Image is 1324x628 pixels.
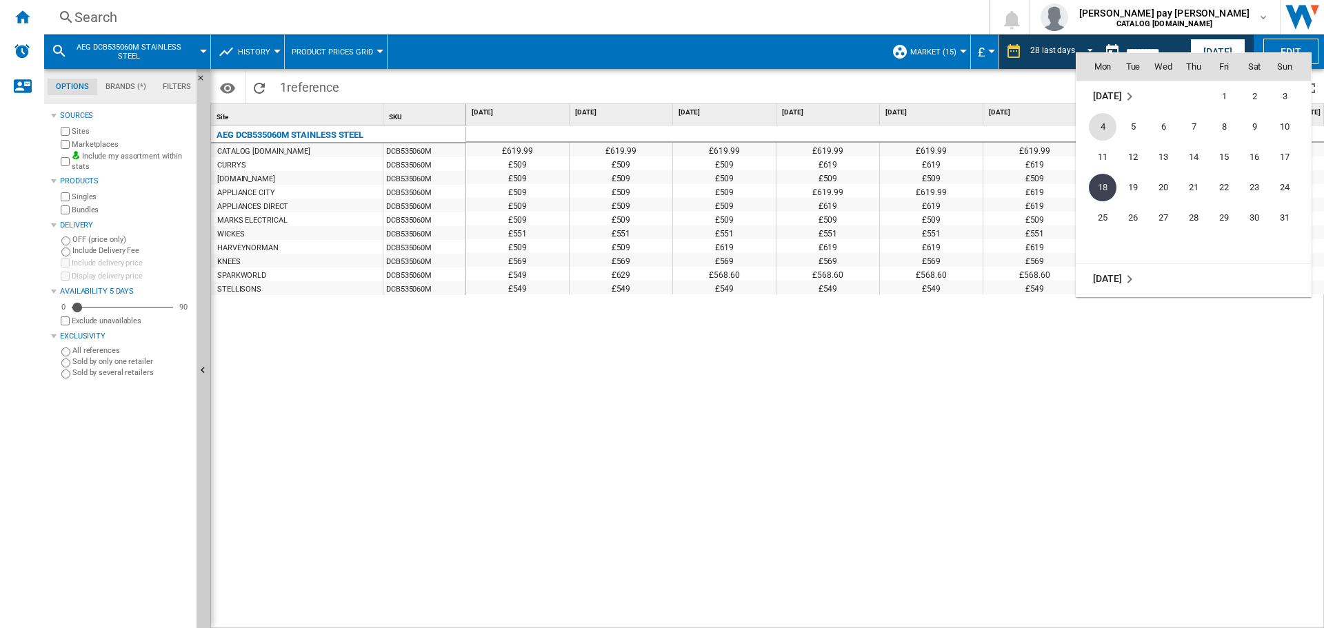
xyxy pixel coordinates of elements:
tr: Week 3 [1076,142,1311,172]
span: 13 [1150,143,1177,171]
tr: Week undefined [1076,263,1311,294]
td: Saturday August 16 2025 [1239,142,1270,172]
td: Sunday August 3 2025 [1270,81,1311,112]
tr: Week 2 [1076,112,1311,142]
span: 18 [1089,174,1116,201]
td: Saturday August 23 2025 [1239,172,1270,203]
tr: Week undefined [1076,233,1311,264]
span: 8 [1210,113,1238,141]
tr: Week 4 [1076,172,1311,203]
span: 15 [1210,143,1238,171]
td: Sunday August 17 2025 [1270,142,1311,172]
span: 9 [1241,113,1268,141]
td: Friday August 8 2025 [1209,112,1239,142]
td: Wednesday August 13 2025 [1148,142,1178,172]
td: Thursday August 14 2025 [1178,142,1209,172]
span: 21 [1180,174,1207,201]
td: Wednesday August 27 2025 [1148,203,1178,233]
td: Saturday August 30 2025 [1239,203,1270,233]
td: Sunday August 10 2025 [1270,112,1311,142]
span: [DATE] [1093,90,1121,101]
td: Sunday August 24 2025 [1270,172,1311,203]
span: 20 [1150,174,1177,201]
span: 28 [1180,204,1207,232]
span: 27 [1150,204,1177,232]
td: Friday August 15 2025 [1209,142,1239,172]
td: Wednesday August 20 2025 [1148,172,1178,203]
td: Friday August 1 2025 [1209,81,1239,112]
td: September 2025 [1076,263,1311,294]
span: 5 [1119,113,1147,141]
span: 24 [1271,174,1298,201]
span: 14 [1180,143,1207,171]
span: 1 [1210,83,1238,110]
span: 16 [1241,143,1268,171]
th: Sun [1270,53,1311,81]
td: Tuesday August 19 2025 [1118,172,1148,203]
td: Thursday August 21 2025 [1178,172,1209,203]
td: Monday August 11 2025 [1076,142,1118,172]
th: Thu [1178,53,1209,81]
td: Tuesday August 26 2025 [1118,203,1148,233]
th: Fri [1209,53,1239,81]
span: 4 [1089,113,1116,141]
span: 23 [1241,174,1268,201]
span: 30 [1241,204,1268,232]
span: 3 [1271,83,1298,110]
th: Wed [1148,53,1178,81]
td: Tuesday August 12 2025 [1118,142,1148,172]
td: Thursday August 7 2025 [1178,112,1209,142]
span: 10 [1271,113,1298,141]
span: 19 [1119,174,1147,201]
span: 26 [1119,204,1147,232]
span: 2 [1241,83,1268,110]
td: Sunday August 31 2025 [1270,203,1311,233]
span: 11 [1089,143,1116,171]
span: 25 [1089,204,1116,232]
span: 12 [1119,143,1147,171]
md-calendar: Calendar [1076,53,1311,296]
th: Mon [1076,53,1118,81]
td: Monday August 4 2025 [1076,112,1118,142]
td: Saturday August 9 2025 [1239,112,1270,142]
td: Wednesday August 6 2025 [1148,112,1178,142]
span: 31 [1271,204,1298,232]
span: 22 [1210,174,1238,201]
td: Monday August 18 2025 [1076,172,1118,203]
td: Tuesday August 5 2025 [1118,112,1148,142]
td: Thursday August 28 2025 [1178,203,1209,233]
td: Saturday August 2 2025 [1239,81,1270,112]
span: 29 [1210,204,1238,232]
tr: Week 5 [1076,203,1311,233]
span: 6 [1150,113,1177,141]
tr: Week 1 [1076,81,1311,112]
span: [DATE] [1093,273,1121,284]
td: Monday August 25 2025 [1076,203,1118,233]
th: Tue [1118,53,1148,81]
td: August 2025 [1076,81,1178,112]
span: 7 [1180,113,1207,141]
span: 17 [1271,143,1298,171]
th: Sat [1239,53,1270,81]
td: Friday August 29 2025 [1209,203,1239,233]
td: Friday August 22 2025 [1209,172,1239,203]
